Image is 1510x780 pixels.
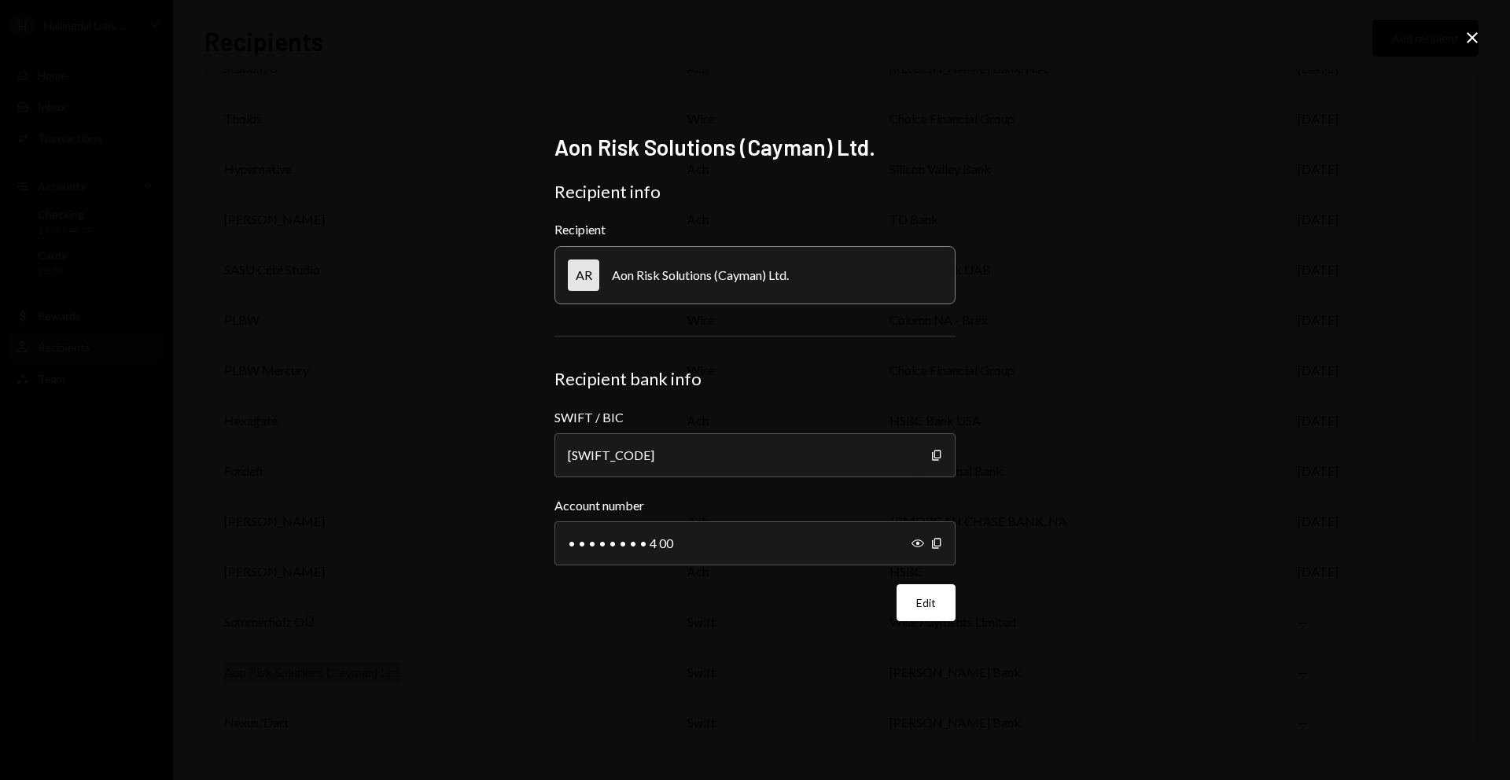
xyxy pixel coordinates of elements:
div: [SWIFT_CODE] [554,433,956,477]
label: SWIFT / BIC [554,408,956,427]
div: Recipient [554,222,956,237]
div: Aon Risk Solutions (Cayman) Ltd. [612,267,789,282]
div: • • • • • • • • 4 00 [554,521,956,565]
button: Edit [897,584,956,621]
div: Recipient bank info [554,368,956,390]
h2: Aon Risk Solutions (Cayman) Ltd. [554,132,956,163]
div: AR [568,259,599,291]
div: Recipient info [554,181,956,203]
label: Account number [554,496,956,515]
